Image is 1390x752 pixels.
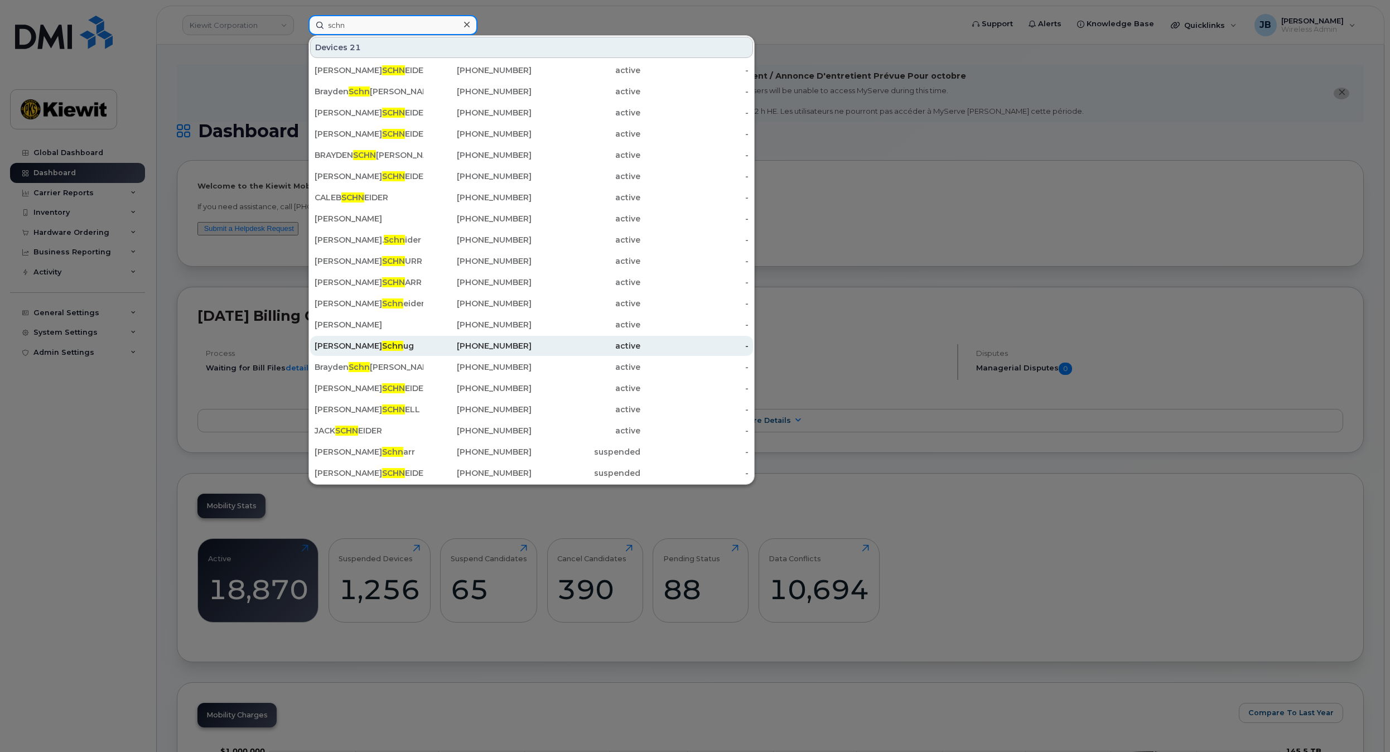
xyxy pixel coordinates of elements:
a: CALEBSCHNEIDER[PHONE_NUMBER]active- [310,187,753,208]
a: [PERSON_NAME]SCHNELL[PHONE_NUMBER]active- [310,399,753,420]
div: [PHONE_NUMBER] [423,86,532,97]
div: - [640,128,749,139]
div: [PHONE_NUMBER] [423,361,532,373]
div: [PERSON_NAME] EIDER [315,383,423,394]
span: SCHN [382,256,405,266]
a: BRAYDENSCHN[PERSON_NAME][PHONE_NUMBER]active- [310,145,753,165]
div: [PERSON_NAME] EIDER [315,107,423,118]
div: [PERSON_NAME] arr [315,446,423,457]
span: SCHN [382,65,405,75]
span: 21 [350,42,361,53]
div: active [532,65,640,76]
div: [PERSON_NAME] EIDER [315,467,423,479]
span: SCHN [382,404,405,414]
div: active [532,256,640,267]
div: - [640,234,749,245]
div: - [640,319,749,330]
div: [PHONE_NUMBER] [423,404,532,415]
div: [PHONE_NUMBER] [423,150,532,161]
a: [PERSON_NAME]SCHNEIDER[PHONE_NUMBER]active- [310,378,753,398]
iframe: Messenger Launcher [1341,703,1382,744]
span: Schn [349,362,370,372]
div: active [532,150,640,161]
div: - [640,256,749,267]
span: Schn [382,298,403,308]
div: [PERSON_NAME] ug [315,340,423,351]
div: active [532,361,640,373]
div: [PHONE_NUMBER] [423,383,532,394]
div: Brayden [PERSON_NAME] [315,361,423,373]
div: - [640,192,749,203]
a: [PERSON_NAME][PHONE_NUMBER]active- [310,315,753,335]
span: SCHN [382,129,405,139]
a: [PERSON_NAME]Schnug[PHONE_NUMBER]active- [310,336,753,356]
div: [PHONE_NUMBER] [423,128,532,139]
span: SCHN [341,192,364,203]
span: SCHN [382,277,405,287]
a: BraydenSchn[PERSON_NAME][PHONE_NUMBER]active- [310,81,753,102]
div: active [532,128,640,139]
div: - [640,65,749,76]
div: - [640,467,749,479]
div: - [640,340,749,351]
span: SCHN [335,426,358,436]
span: SCHN [382,171,405,181]
span: SCHN [353,150,376,160]
div: - [640,425,749,436]
div: active [532,277,640,288]
div: - [640,277,749,288]
div: active [532,340,640,351]
a: JACKSCHNEIDER[PHONE_NUMBER]active- [310,421,753,441]
div: active [532,425,640,436]
div: CALEB EIDER [315,192,423,203]
a: [PERSON_NAME]SCHNARR[PHONE_NUMBER]active- [310,272,753,292]
span: Schn [382,341,403,351]
div: JACK EIDER [315,425,423,436]
div: active [532,171,640,182]
div: [PHONE_NUMBER] [423,213,532,224]
div: active [532,319,640,330]
div: [PHONE_NUMBER] [423,467,532,479]
div: [PHONE_NUMBER] [423,298,532,309]
div: [PHONE_NUMBER] [423,446,532,457]
span: SCHN [382,383,405,393]
a: [PERSON_NAME]SCHNEIDER[PHONE_NUMBER]active- [310,103,753,123]
div: [PHONE_NUMBER] [423,319,532,330]
div: [PHONE_NUMBER] [423,425,532,436]
div: - [640,404,749,415]
div: [PERSON_NAME] ARR [315,277,423,288]
div: suspended [532,467,640,479]
a: [PERSON_NAME].Schnider[PHONE_NUMBER]active- [310,230,753,250]
div: - [640,361,749,373]
a: BraydenSchn[PERSON_NAME][PHONE_NUMBER]active- [310,357,753,377]
span: Schn [382,447,403,457]
div: suspended [532,446,640,457]
div: - [640,298,749,309]
div: [PERSON_NAME] [315,213,423,224]
div: Brayden [PERSON_NAME] [315,86,423,97]
span: Schn [384,235,405,245]
div: active [532,86,640,97]
div: [PHONE_NUMBER] [423,340,532,351]
div: [PERSON_NAME] eider [315,298,423,309]
div: [PHONE_NUMBER] [423,107,532,118]
div: - [640,171,749,182]
div: active [532,234,640,245]
span: SCHN [382,108,405,118]
a: [PERSON_NAME]Schneider[PHONE_NUMBER]active- [310,293,753,314]
a: [PERSON_NAME]SCHNEIDER[PHONE_NUMBER]active- [310,60,753,80]
div: Devices [310,37,753,58]
div: active [532,192,640,203]
div: [PHONE_NUMBER] [423,65,532,76]
div: active [532,404,640,415]
div: [PERSON_NAME] EIDER [315,171,423,182]
a: [PERSON_NAME][PHONE_NUMBER]active- [310,209,753,229]
a: [PERSON_NAME]SCHNEIDER[PHONE_NUMBER]active- [310,166,753,186]
div: [PHONE_NUMBER] [423,256,532,267]
a: [PERSON_NAME]SCHNEIDER[PHONE_NUMBER]active- [310,124,753,144]
div: - [640,383,749,394]
a: [PERSON_NAME]Schnarr[PHONE_NUMBER]suspended- [310,442,753,462]
div: [PHONE_NUMBER] [423,234,532,245]
div: [PHONE_NUMBER] [423,171,532,182]
div: [PERSON_NAME]. ider [315,234,423,245]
